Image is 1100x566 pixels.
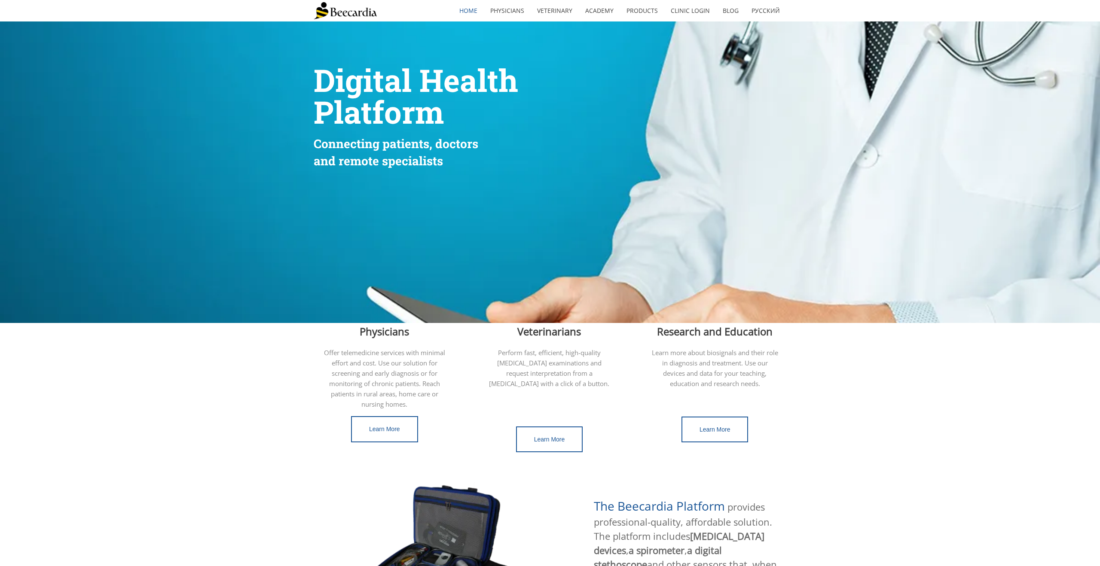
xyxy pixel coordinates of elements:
[516,426,583,453] a: Learn More
[657,324,773,338] span: Research and Education
[652,348,778,388] span: Learn more about biosignals and their role in diagnosis and treatment. Use our devices and data f...
[531,1,579,21] a: Veterinary
[664,1,716,21] a: Clinic Login
[745,1,786,21] a: Русский
[314,60,518,100] span: Digital Health
[629,544,684,557] span: a spirometer
[369,426,400,432] span: Learn More
[314,2,377,19] img: Beecardia
[579,1,620,21] a: Academy
[620,1,664,21] a: Products
[534,436,565,443] span: Learn More
[324,348,445,408] span: Offer telemedicine services with minimal effort and cost. Use our solution for screening and earl...
[716,1,745,21] a: Blog
[700,426,730,433] span: Learn More
[360,324,409,338] span: Physicians
[489,348,609,388] span: Perform fast, efficient, high-quality [MEDICAL_DATA] examinations and request interpretation from...
[594,498,725,514] span: The Beecardia Platform
[594,529,764,557] span: [MEDICAL_DATA] devices
[517,324,581,338] span: Veterinarians
[681,417,749,443] a: Learn More
[314,153,443,169] span: and remote specialists
[351,416,418,442] a: Learn More
[484,1,531,21] a: Physicians
[314,91,444,132] span: Platform
[453,1,484,21] a: home
[314,136,478,152] span: Connecting patients, doctors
